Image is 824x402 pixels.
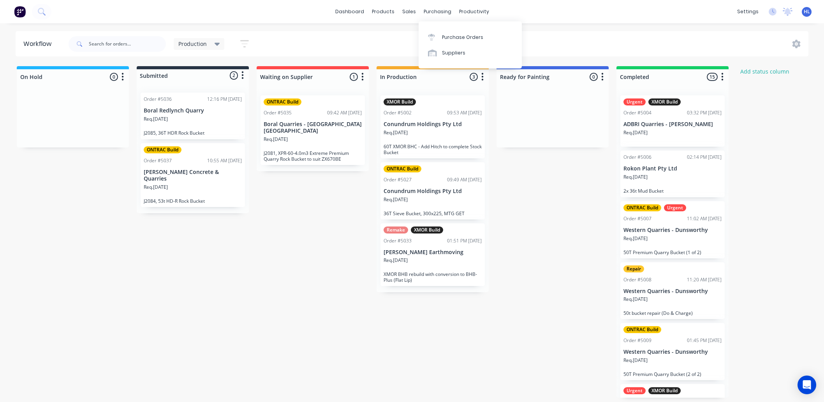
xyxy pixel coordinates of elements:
div: Order #5027 [384,176,412,183]
p: 2x 36t Mud Bucket [623,188,722,194]
div: Workflow [23,39,55,49]
div: ONTRAC BuildOrder #503509:42 AM [DATE]Boral Quarries - [GEOGRAPHIC_DATA] [GEOGRAPHIC_DATA]Req.[DA... [261,95,365,165]
span: Production [178,40,207,48]
div: 02:14 PM [DATE] [687,154,722,161]
p: Req. [DATE] [144,116,168,123]
p: [PERSON_NAME] Concrete & Quarries [144,169,242,182]
div: 11:02 AM [DATE] [687,215,722,222]
div: Order #5007 [623,215,651,222]
div: ONTRAC Build [623,326,661,333]
p: Rokon Plant Pty Ltd [623,165,722,172]
p: Req. [DATE] [384,257,408,264]
p: J2085, 36T HDR Rock Bucket [144,130,242,136]
span: HL [804,8,810,15]
div: 03:32 PM [DATE] [687,109,722,116]
div: sales [398,6,420,18]
div: Open Intercom Messenger [798,376,816,394]
div: ONTRAC Build [623,204,661,211]
p: 36T Sieve Bucket, 300x225, MTG GET [384,211,482,216]
div: Order #503612:16 PM [DATE]Boral Redlynch QuarryReq.[DATE]J2085, 36T HDR Rock Bucket [141,93,245,139]
div: RemakeXMOR BuildOrder #503301:51 PM [DATE][PERSON_NAME] EarthmovingReq.[DATE]XMOR BHB rebuild wit... [380,223,485,286]
p: Req. [DATE] [384,129,408,136]
div: 12:16 PM [DATE] [207,96,242,103]
p: Req. [DATE] [384,196,408,203]
div: settings [733,6,762,18]
a: Purchase Orders [419,29,522,45]
p: Req. [DATE] [264,136,288,143]
div: XMOR Build [648,387,681,394]
div: XMOR Build [648,98,681,105]
div: Order #5004 [623,109,651,116]
div: XMOR BuildOrder #500209:53 AM [DATE]Conundrum Holdings Pty LtdReq.[DATE]60T XMOR BHC - Add Hitch ... [380,95,485,158]
div: UrgentXMOR BuildOrder #500403:32 PM [DATE]ADBRI Quarries - [PERSON_NAME]Req.[DATE] [620,95,725,147]
div: Repair [623,265,644,272]
p: Western Quarries - Dunsworthy [623,349,722,355]
div: ONTRAC BuildOrder #500901:45 PM [DATE]Western Quarries - DunsworthyReq.[DATE]50T Premium Quarry B... [620,323,725,380]
p: Req. [DATE] [623,357,648,364]
div: Purchase Orders [442,34,483,41]
div: 01:51 PM [DATE] [447,237,482,244]
p: Western Quarries - Dunsworthy [623,288,722,295]
div: Order #5033 [384,237,412,244]
div: ONTRAC BuildOrder #503710:55 AM [DATE][PERSON_NAME] Concrete & QuarriesReq.[DATE]J2084, 53t HD-R ... [141,143,245,207]
p: Western Quarries - Dunsworthy [623,227,722,233]
div: Order #500602:14 PM [DATE]Rokon Plant Pty LtdReq.[DATE]2x 36t Mud Bucket [620,151,725,197]
p: 50t bucket repair (Do & Charge) [623,310,722,316]
div: Remake [384,226,408,233]
p: Req. [DATE] [623,235,648,242]
p: J2081, XPR-60-4.0m3 Extreme Premium Quarry Rock Bucket to suit ZX670BE [264,150,362,162]
div: purchasing [420,6,455,18]
p: Req. [DATE] [623,296,648,303]
div: RepairOrder #500811:20 AM [DATE]Western Quarries - DunsworthyReq.[DATE]50t bucket repair (Do & Ch... [620,262,725,319]
button: Add status column [736,66,794,77]
div: Order #5037 [144,157,172,164]
p: ADBRI Quarries - [PERSON_NAME] [623,121,722,128]
a: dashboard [331,6,368,18]
input: Search for orders... [89,36,166,52]
div: Urgent [623,387,646,394]
p: 60T XMOR BHC - Add Hitch to complete Stock Bucket [384,144,482,155]
div: Order #5035 [264,109,292,116]
div: Order #5008 [623,276,651,283]
p: Req. [DATE] [144,184,168,191]
div: ONTRAC Build [144,146,181,153]
div: ONTRAC Build [384,165,421,172]
p: 50T Premium Quarry Bucket (1 of 2) [623,249,722,255]
div: 01:45 PM [DATE] [687,337,722,344]
div: Order #5009 [623,337,651,344]
div: XMOR Build [384,98,416,105]
div: ONTRAC Build [264,98,301,105]
div: Urgent [664,204,686,211]
div: 09:53 AM [DATE] [447,109,482,116]
p: J2084, 53t HD-R Rock Bucket [144,198,242,204]
div: products [368,6,398,18]
div: ONTRAC BuildUrgentOrder #500711:02 AM [DATE]Western Quarries - DunsworthyReq.[DATE]50T Premium Qu... [620,201,725,258]
div: 10:55 AM [DATE] [207,157,242,164]
img: Factory [14,6,26,18]
div: Suppliers [442,49,465,56]
p: Conundrum Holdings Pty Ltd [384,188,482,195]
p: Conundrum Holdings Pty Ltd [384,121,482,128]
p: Req. [DATE] [623,174,648,181]
div: Order #5002 [384,109,412,116]
div: Urgent [623,98,646,105]
div: XMOR Build [411,226,443,233]
div: 11:20 AM [DATE] [687,276,722,283]
div: ONTRAC BuildOrder #502709:49 AM [DATE]Conundrum Holdings Pty LtdReq.[DATE]36T Sieve Bucket, 300x2... [380,162,485,219]
div: 09:49 AM [DATE] [447,176,482,183]
div: productivity [455,6,493,18]
div: Order #5036 [144,96,172,103]
p: 50T Premium Quarry Bucket (2 of 2) [623,371,722,377]
p: [PERSON_NAME] Earthmoving [384,249,482,256]
p: XMOR BHB rebuild with conversion to BHB-Plus (Flat Lip) [384,271,482,283]
a: Suppliers [419,45,522,61]
p: Boral Redlynch Quarry [144,107,242,114]
p: Req. [DATE] [623,129,648,136]
div: 09:42 AM [DATE] [327,109,362,116]
div: Order #5006 [623,154,651,161]
p: Boral Quarries - [GEOGRAPHIC_DATA] [GEOGRAPHIC_DATA] [264,121,362,134]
